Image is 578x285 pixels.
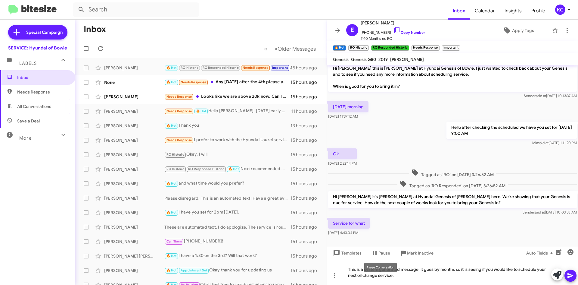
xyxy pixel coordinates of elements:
div: I have you set for 2pm [DATE]. [164,209,291,216]
div: Okay, I will [164,151,291,158]
div: 15 hours ago [291,210,322,216]
span: RO Historic [166,153,184,157]
input: Search [73,2,199,17]
span: Inbox [17,74,68,81]
p: Ok [328,148,357,159]
span: Needs Response [166,95,192,99]
button: Pause [366,248,395,258]
span: 🔥 Hot [166,182,177,185]
small: Needs Response [412,45,439,51]
span: RO Historic [166,167,184,171]
span: Important [272,66,288,70]
a: Inbox [448,2,470,20]
span: [PERSON_NAME] [390,57,424,62]
span: [DATE] 11:37:12 AM [328,114,358,119]
span: Tagged as 'RO' on [DATE] 3:26:52 AM [409,169,496,178]
span: Tagged as 'RO Responded' on [DATE] 3:26:52 AM [397,180,508,189]
span: RO Responded Historic [203,66,239,70]
div: 15 hours ago [291,166,322,172]
span: [DATE] 4:43:04 PM [328,230,358,235]
div: Service for what [164,64,291,71]
div: I have a 1:30 on the 3rd? Will that work? [164,252,291,259]
div: [PERSON_NAME] [104,137,164,143]
div: Next recommended maintenance is at 37,500 miles for an Oil change, tire rotation, climate control... [164,166,291,173]
span: Needs Response [181,80,206,84]
div: Okay thank you for updating us [164,267,291,274]
span: said at [534,210,545,214]
div: Hello [PERSON_NAME], [DATE] early morning I would like for you guys to order me a tire as well. T... [164,108,291,115]
button: Templates [327,248,366,258]
p: Hi [PERSON_NAME] this is [PERSON_NAME] at Hyundai Genesis of Bowie. I just wanted to check back a... [328,63,577,92]
span: » [274,45,278,52]
span: RO Responded Historic [188,167,224,171]
span: 🔥 Hot [166,254,177,258]
span: 7-10 Months no RO [361,36,425,42]
span: 🔥 Hot [166,80,177,84]
div: I prefer to work with the Hyundai Laurel service center. Thank you. [164,137,291,144]
span: Needs Response [243,66,268,70]
span: Mark Inactive [407,248,433,258]
button: Previous [260,43,271,55]
div: and what time would you prefer? [164,180,291,187]
button: Mark Inactive [395,248,438,258]
div: [PERSON_NAME] [104,94,164,100]
span: Special Campaign [26,29,63,35]
span: Call Them [166,239,182,243]
div: 15 hours ago [291,79,322,85]
div: 13 hours ago [291,123,322,129]
div: 15 hours ago [291,152,322,158]
span: 2019 [378,57,388,62]
span: 🔥 Hot [166,66,177,70]
a: Calendar [470,2,500,20]
div: [PERSON_NAME] [104,108,164,114]
div: [PERSON_NAME] [104,268,164,274]
div: [PERSON_NAME] [104,224,164,230]
span: [PERSON_NAME] [361,19,425,27]
div: Please disregard. This is an automated text! Have a great evening! [164,195,291,201]
span: Appointment Set [181,268,207,272]
div: [PERSON_NAME] [104,65,164,71]
div: These are automated text. I do apologize. The service is roughly recommended at or around 8,000 m... [164,224,291,230]
span: 🔥 Hot [196,109,206,113]
span: All Conversations [17,103,51,109]
div: 15 hours ago [291,94,322,100]
small: RO Responded Historic [371,45,409,51]
button: Next [271,43,319,55]
span: Templates [332,248,362,258]
div: 15 hours ago [291,239,322,245]
div: Any [DATE] after the 4th please and thank you. [164,79,291,86]
div: Pause Conversation [364,263,397,272]
div: [PERSON_NAME] [104,123,164,129]
div: 15 hours ago [291,195,322,201]
span: Needs Response [17,89,68,95]
span: Pause [378,248,390,258]
div: [PERSON_NAME] [104,152,164,158]
span: 🔥 Hot [228,167,239,171]
span: [DATE] 2:22:14 PM [328,161,357,166]
span: Older Messages [278,46,316,52]
button: Apply Tags [487,25,549,36]
a: Insights [500,2,527,20]
span: 🔥 Hot [166,211,177,214]
h1: Inbox [84,24,106,34]
div: 15 hours ago [291,181,322,187]
button: Auto Fields [521,248,560,258]
span: said at [538,141,548,145]
div: This is a system generated message, it goes by months so it is seeing if you would like to schedu... [327,260,578,285]
div: 15 hours ago [291,253,322,259]
div: [PERSON_NAME] [104,166,164,172]
div: [PHONE_NUMBER]! [164,238,291,245]
div: SERVICE: Hyundai of Bowie [8,45,67,51]
span: Needs Response [166,109,192,113]
a: Copy Number [393,30,425,35]
span: Auto Fields [526,248,555,258]
div: [PERSON_NAME] [104,181,164,187]
div: [PERSON_NAME] [104,195,164,201]
small: 🔥 Hot [333,45,346,51]
span: [PHONE_NUMBER] [361,27,425,36]
button: KC [550,5,571,15]
span: « [264,45,267,52]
